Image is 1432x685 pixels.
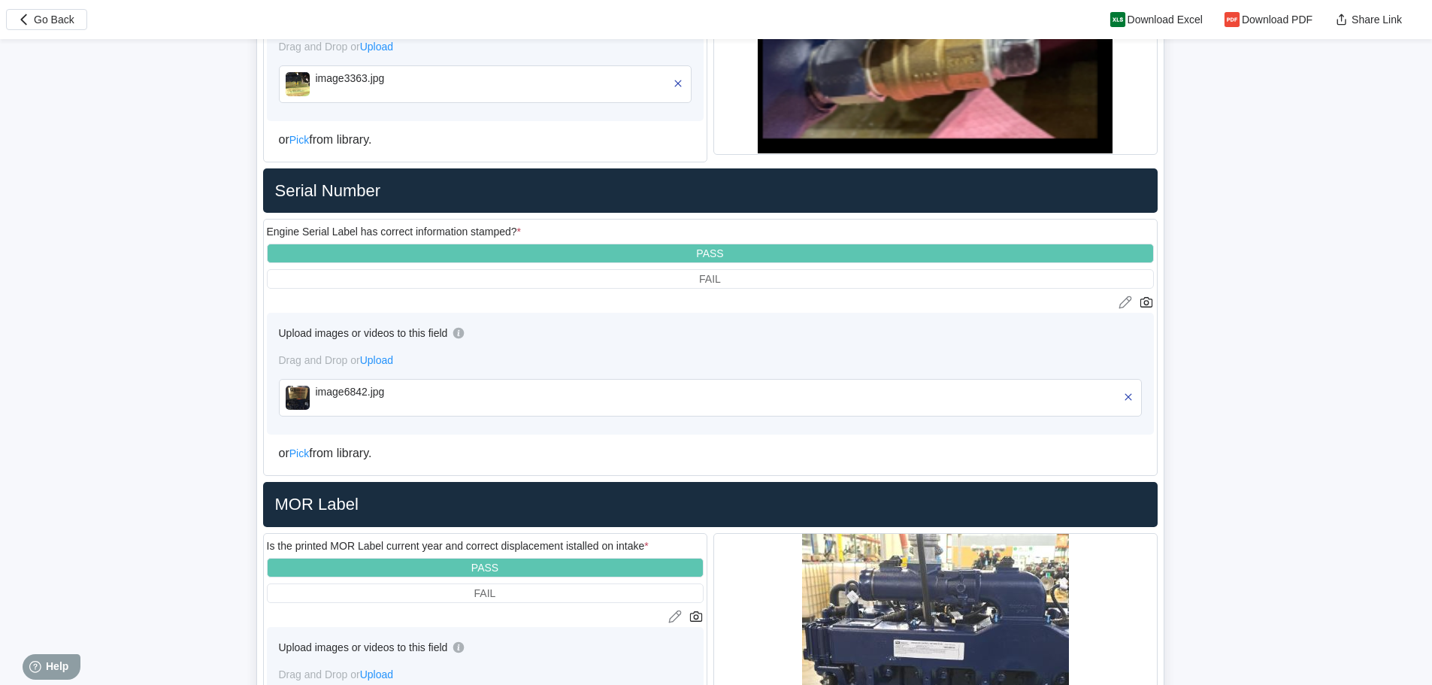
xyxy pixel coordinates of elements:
span: Share Link [1352,14,1402,25]
span: Download PDF [1242,14,1312,25]
button: Download Excel [1100,9,1215,30]
div: image6842.jpg [316,386,489,398]
span: Download Excel [1128,14,1203,25]
button: Share Link [1325,9,1414,30]
span: Drag and Drop or [279,668,394,680]
h2: Serial Number [269,180,1152,202]
span: Upload [360,41,393,53]
div: PASS [696,247,723,259]
span: Pick [289,134,309,146]
div: Engine Serial Label has correct information stamped? [267,226,522,238]
div: Is the printed MOR Label current year and correct displacement istalled on intake [267,540,649,552]
div: FAIL [474,587,496,599]
div: PASS [471,562,498,574]
div: image3363.jpg [316,72,489,84]
div: Upload images or videos to this field [279,641,448,653]
span: Upload [360,354,393,366]
div: or from library. [279,447,1142,460]
button: Go Back [6,9,87,30]
img: image6842.jpg [286,386,310,410]
img: image3363.jpg [286,72,310,96]
div: or from library. [279,133,692,147]
span: Upload [360,668,393,680]
div: FAIL [699,273,721,285]
span: Drag and Drop or [279,354,394,366]
h2: MOR Label [269,494,1152,515]
button: Download PDF [1215,9,1325,30]
span: Go Back [34,14,74,25]
div: Upload images or videos to this field [279,327,448,339]
span: Pick [289,447,309,459]
span: Drag and Drop or [279,41,394,53]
